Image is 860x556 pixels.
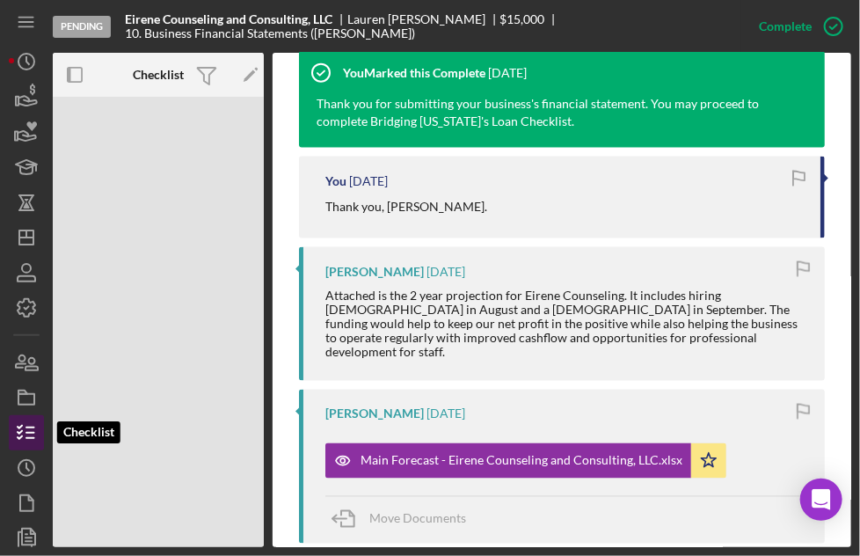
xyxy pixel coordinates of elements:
div: Pending [53,16,111,38]
div: You [325,174,346,188]
p: Thank you, [PERSON_NAME]. [325,197,487,216]
button: Main Forecast - Eirene Counseling and Consulting, LLC.xlsx [325,443,726,479]
div: Attached is the 2 year projection for Eirene Counseling. It includes hiring [DEMOGRAPHIC_DATA] in... [325,289,807,359]
div: [PERSON_NAME] [325,265,424,279]
div: You Marked this Complete [343,66,485,80]
b: Eirene Counseling and Consulting, LLC [125,12,332,26]
div: Lauren [PERSON_NAME] [347,12,500,26]
div: Main Forecast - Eirene Counseling and Consulting, LLC.xlsx [361,454,682,468]
time: 2025-07-23 23:12 [426,407,465,421]
div: Complete [759,9,812,44]
button: Complete [741,9,851,44]
div: 10. Business Financial Statements ([PERSON_NAME]) [125,26,415,40]
span: $15,000 [500,11,545,26]
div: Open Intercom Messenger [800,479,842,521]
time: 2025-07-23 23:16 [426,265,465,279]
time: 2025-07-24 13:10 [349,174,388,188]
div: [PERSON_NAME] [325,407,424,421]
div: Thank you for submitting your business's financial statement. You may proceed to complete Bridgin... [317,95,790,130]
button: Move Documents [325,497,484,541]
b: Checklist [133,68,184,82]
span: Move Documents [369,511,466,526]
time: 2025-07-24 13:48 [488,66,527,80]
